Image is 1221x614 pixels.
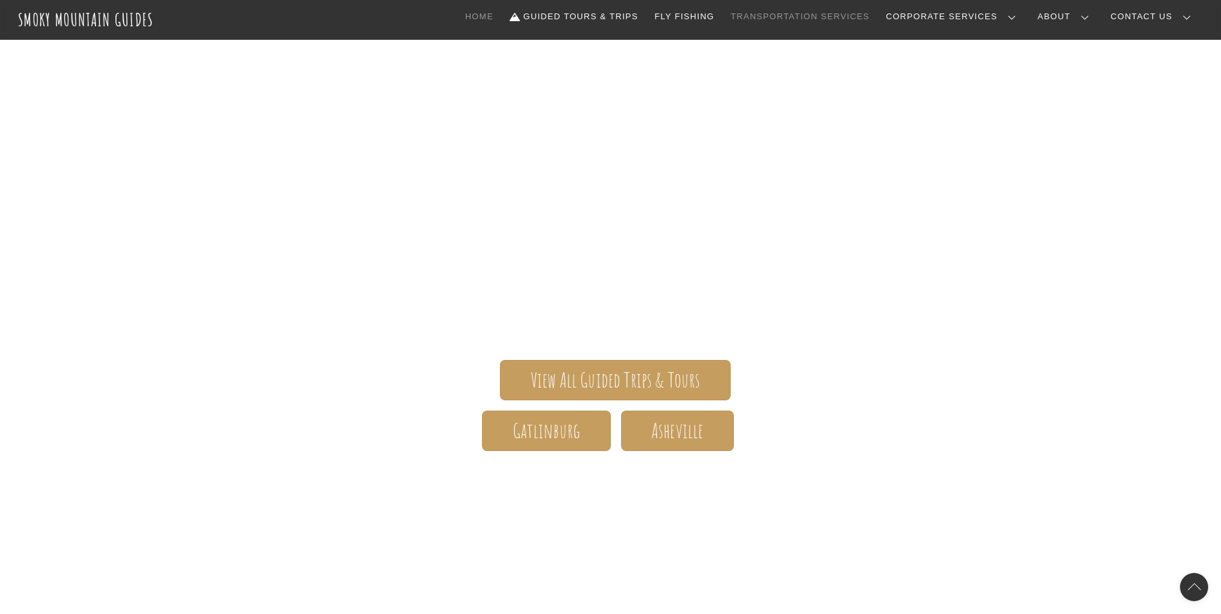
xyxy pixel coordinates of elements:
span: Gatlinburg [513,424,581,438]
a: Corporate Services [881,3,1026,30]
h1: Your adventure starts here. [239,472,983,502]
a: Home [460,3,499,30]
a: Gatlinburg [482,411,610,451]
a: Smoky Mountain Guides [18,9,154,30]
a: About [1033,3,1099,30]
a: Transportation Services [726,3,874,30]
a: Guided Tours & Trips [505,3,644,30]
a: Contact Us [1106,3,1201,30]
a: Asheville [621,411,734,451]
a: View All Guided Trips & Tours [500,360,730,400]
a: Fly Fishing [649,3,719,30]
span: The ONLY one-stop, full Service Guide Company for the Gatlinburg and [GEOGRAPHIC_DATA] side of th... [239,223,983,321]
span: View All Guided Trips & Tours [531,373,701,387]
span: Asheville [651,424,703,438]
span: Smoky Mountain Guides [239,158,983,223]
